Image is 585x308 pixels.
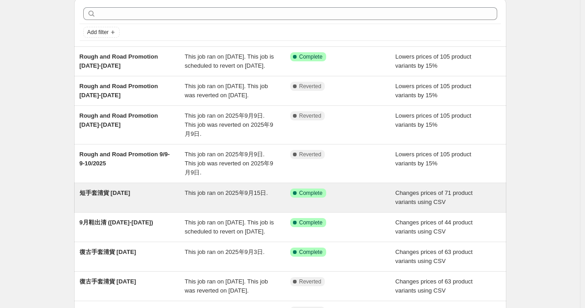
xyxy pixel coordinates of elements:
span: Changes prices of 63 product variants using CSV [395,278,473,294]
span: This job ran on 2025年9月9日. This job was reverted on 2025年9月9日. [185,151,273,176]
span: Changes prices of 71 product variants using CSV [395,189,473,205]
span: This job ran on [DATE]. This job was reverted on [DATE]. [185,278,268,294]
span: 復古手套清貨 [DATE] [80,278,136,285]
span: 9月鞋出清 ([DATE]-[DATE]) [80,219,153,226]
span: Rough and Road Promotion [DATE]-[DATE] [80,112,158,128]
span: Lowers prices of 105 product variants by 15% [395,53,471,69]
span: Rough and Road Promotion [DATE]-[DATE] [80,83,158,99]
span: 復古手套清貨 [DATE] [80,248,136,255]
span: Reverted [299,151,322,158]
span: Complete [299,53,323,60]
span: Changes prices of 63 product variants using CSV [395,248,473,264]
span: Lowers prices of 105 product variants by 15% [395,151,471,167]
span: This job ran on 2025年9月9日. This job was reverted on 2025年9月9日. [185,112,273,137]
span: Complete [299,248,323,256]
span: This job ran on 2025年9月3日. [185,248,265,255]
span: Reverted [299,278,322,285]
span: Reverted [299,112,322,119]
span: Complete [299,219,323,226]
span: Lowers prices of 105 product variants by 15% [395,83,471,99]
span: 短手套清貨 [DATE] [80,189,131,196]
span: Rough and Road Promotion 9/9-9-10/2025 [80,151,170,167]
span: This job ran on [DATE]. This job is scheduled to revert on [DATE]. [185,219,274,235]
span: This job ran on [DATE]. This job was reverted on [DATE]. [185,83,268,99]
span: Rough and Road Promotion [DATE]-[DATE] [80,53,158,69]
span: This job ran on 2025年9月15日. [185,189,268,196]
span: Complete [299,189,323,197]
span: Changes prices of 44 product variants using CSV [395,219,473,235]
span: Reverted [299,83,322,90]
span: Lowers prices of 105 product variants by 15% [395,112,471,128]
button: Add filter [83,27,120,38]
span: This job ran on [DATE]. This job is scheduled to revert on [DATE]. [185,53,274,69]
span: Add filter [87,29,109,36]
